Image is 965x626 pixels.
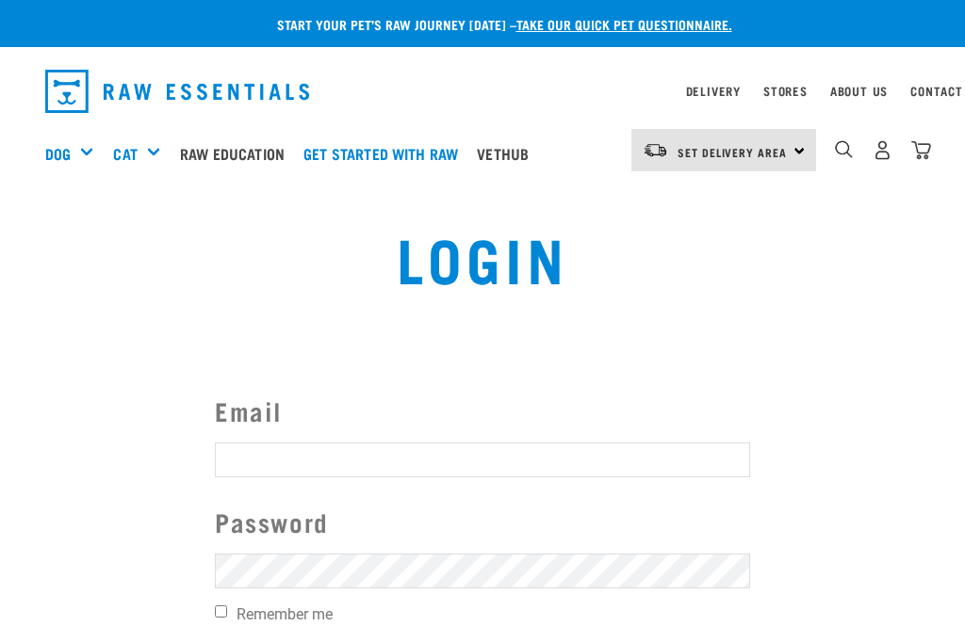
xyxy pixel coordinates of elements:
label: Remember me [215,603,750,626]
img: home-icon-1@2x.png [835,140,853,158]
img: van-moving.png [643,142,668,159]
h1: Login [195,223,771,291]
label: Email [215,392,750,430]
img: Raw Essentials Logo [45,70,309,113]
a: Contact [910,88,963,94]
a: About Us [830,88,888,94]
a: Get started with Raw [299,116,472,191]
input: Remember me [215,605,227,618]
a: Delivery [686,88,741,94]
a: Raw Education [175,116,299,191]
a: Dog [45,142,71,165]
a: take our quick pet questionnaire. [516,21,732,27]
a: Cat [113,142,137,165]
img: user.png [873,140,892,160]
a: Vethub [472,116,543,191]
a: Stores [763,88,808,94]
img: home-icon@2x.png [911,140,931,160]
nav: dropdown navigation [30,62,935,120]
span: Set Delivery Area [678,149,787,155]
label: Password [215,503,750,541]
